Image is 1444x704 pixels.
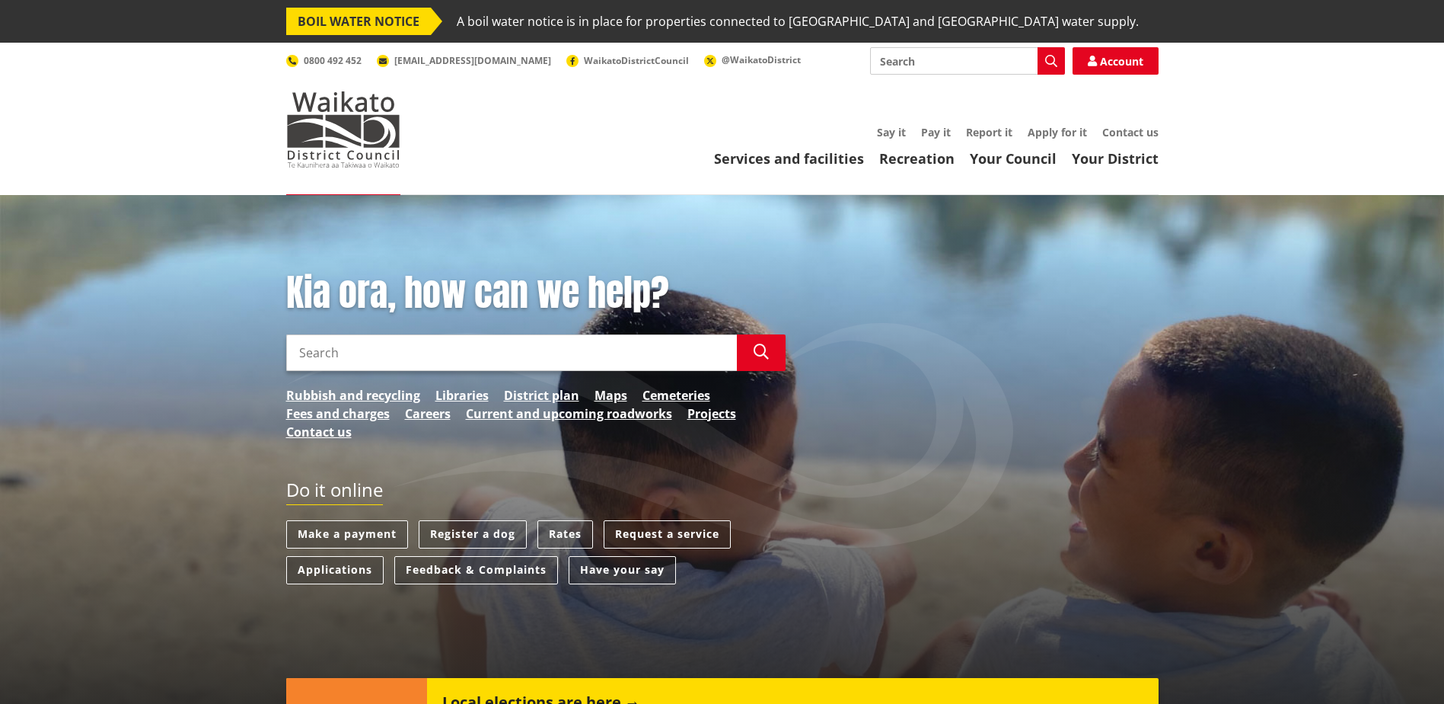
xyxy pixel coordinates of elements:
a: Services and facilities [714,149,864,168]
a: Cemeteries [642,386,710,405]
a: Apply for it [1028,125,1087,139]
a: Fees and charges [286,405,390,423]
a: Contact us [1102,125,1159,139]
a: [EMAIL_ADDRESS][DOMAIN_NAME] [377,54,551,67]
a: Your Council [970,149,1057,168]
a: Account [1073,47,1159,75]
a: Register a dog [419,520,527,549]
input: Search input [870,47,1065,75]
a: Rubbish and recycling [286,386,420,405]
a: District plan [504,386,579,405]
span: 0800 492 452 [304,54,362,67]
a: Contact us [286,423,352,441]
h2: Do it online [286,479,383,506]
span: [EMAIL_ADDRESS][DOMAIN_NAME] [394,54,551,67]
a: Projects [687,405,736,423]
a: Feedback & Complaints [394,556,558,584]
a: Recreation [879,149,955,168]
a: Current and upcoming roadworks [466,405,672,423]
a: 0800 492 452 [286,54,362,67]
a: Libraries [435,386,489,405]
a: WaikatoDistrictCouncil [566,54,689,67]
span: A boil water notice is in place for properties connected to [GEOGRAPHIC_DATA] and [GEOGRAPHIC_DAT... [457,8,1139,35]
a: Make a payment [286,520,408,549]
span: @WaikatoDistrict [722,53,801,66]
a: Maps [594,386,627,405]
span: BOIL WATER NOTICE [286,8,431,35]
a: Have your say [569,556,676,584]
img: Waikato District Council - Te Kaunihera aa Takiwaa o Waikato [286,91,400,168]
input: Search input [286,334,737,371]
a: Applications [286,556,384,584]
a: Pay it [921,125,951,139]
a: Request a service [604,520,731,549]
h1: Kia ora, how can we help? [286,271,786,315]
a: @WaikatoDistrict [704,53,801,66]
a: Report it [966,125,1012,139]
a: Say it [877,125,906,139]
a: Careers [405,405,451,423]
span: WaikatoDistrictCouncil [584,54,689,67]
a: Your District [1072,149,1159,168]
a: Rates [537,520,593,549]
